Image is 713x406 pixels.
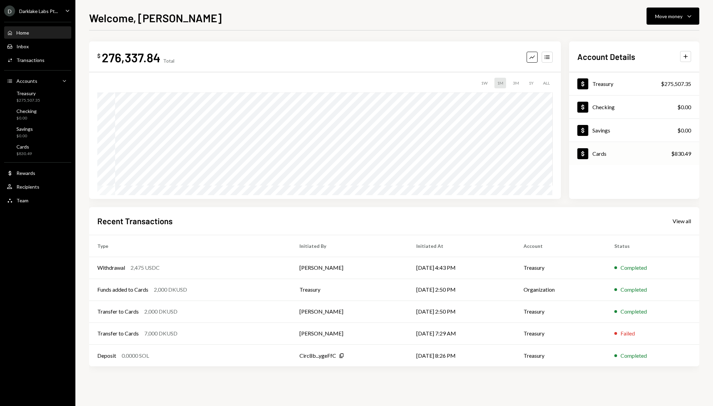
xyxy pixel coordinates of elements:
[408,301,515,322] td: [DATE] 2:50 PM
[4,167,71,179] a: Rewards
[16,78,37,84] div: Accounts
[408,257,515,279] td: [DATE] 4:43 PM
[4,88,71,105] a: Treasury$275,507.35
[299,352,336,360] div: Circ8b...ygeFfC
[620,352,647,360] div: Completed
[89,11,222,25] h1: Welcome, [PERSON_NAME]
[122,352,149,360] div: 0.0000 SOL
[4,180,71,193] a: Recipients
[97,52,100,59] div: $
[515,257,606,279] td: Treasury
[16,90,40,96] div: Treasury
[16,115,37,121] div: $0.00
[16,198,28,203] div: Team
[102,50,160,65] div: 276,337.84
[16,126,33,132] div: Savings
[97,352,116,360] div: Deposit
[4,26,71,39] a: Home
[4,54,71,66] a: Transactions
[97,329,139,338] div: Transfer to Cards
[4,106,71,123] a: Checking$0.00
[4,194,71,206] a: Team
[677,126,691,135] div: $0.00
[515,344,606,366] td: Treasury
[540,78,553,88] div: ALL
[4,40,71,52] a: Inbox
[569,96,699,118] a: Checking$0.00
[515,322,606,344] td: Treasury
[408,235,515,257] th: Initiated At
[620,264,647,272] div: Completed
[97,307,139,316] div: Transfer to Cards
[154,286,187,294] div: 2,000 DKUSD
[16,57,45,63] div: Transactions
[291,235,408,257] th: Initiated By
[478,78,490,88] div: 1W
[673,218,691,225] div: View all
[97,215,173,227] h2: Recent Transactions
[16,151,32,157] div: $830.49
[569,142,699,165] a: Cards$830.49
[569,119,699,142] a: Savings$0.00
[408,322,515,344] td: [DATE] 7:29 AM
[4,142,71,158] a: Cards$830.49
[97,286,148,294] div: Funds added to Cards
[515,235,606,257] th: Account
[673,217,691,225] a: View all
[408,344,515,366] td: [DATE] 8:26 PM
[16,144,32,150] div: Cards
[408,279,515,301] td: [DATE] 2:50 PM
[592,80,613,87] div: Treasury
[494,78,506,88] div: 1M
[592,127,610,134] div: Savings
[655,13,683,20] div: Move money
[671,150,691,158] div: $830.49
[4,75,71,87] a: Accounts
[4,124,71,140] a: Savings$0.00
[16,43,29,49] div: Inbox
[677,103,691,111] div: $0.00
[291,279,408,301] td: Treasury
[163,58,174,64] div: Total
[4,5,15,16] div: D
[510,78,522,88] div: 3M
[131,264,160,272] div: 2,475 USDC
[291,257,408,279] td: [PERSON_NAME]
[647,8,699,25] button: Move money
[144,329,177,338] div: 7,000 DKUSD
[592,150,606,157] div: Cards
[16,184,39,190] div: Recipients
[569,72,699,95] a: Treasury$275,507.35
[291,301,408,322] td: [PERSON_NAME]
[16,98,40,103] div: $275,507.35
[592,104,615,110] div: Checking
[97,264,125,272] div: Withdrawal
[89,235,291,257] th: Type
[16,133,33,139] div: $0.00
[515,279,606,301] td: Organization
[661,80,691,88] div: $275,507.35
[620,286,647,294] div: Completed
[620,329,635,338] div: Failed
[16,170,35,176] div: Rewards
[16,30,29,36] div: Home
[291,322,408,344] td: [PERSON_NAME]
[526,78,536,88] div: 1Y
[19,8,58,14] div: Darklake Labs Pt...
[16,108,37,114] div: Checking
[577,51,635,62] h2: Account Details
[606,235,699,257] th: Status
[620,307,647,316] div: Completed
[515,301,606,322] td: Treasury
[144,307,177,316] div: 2,000 DKUSD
